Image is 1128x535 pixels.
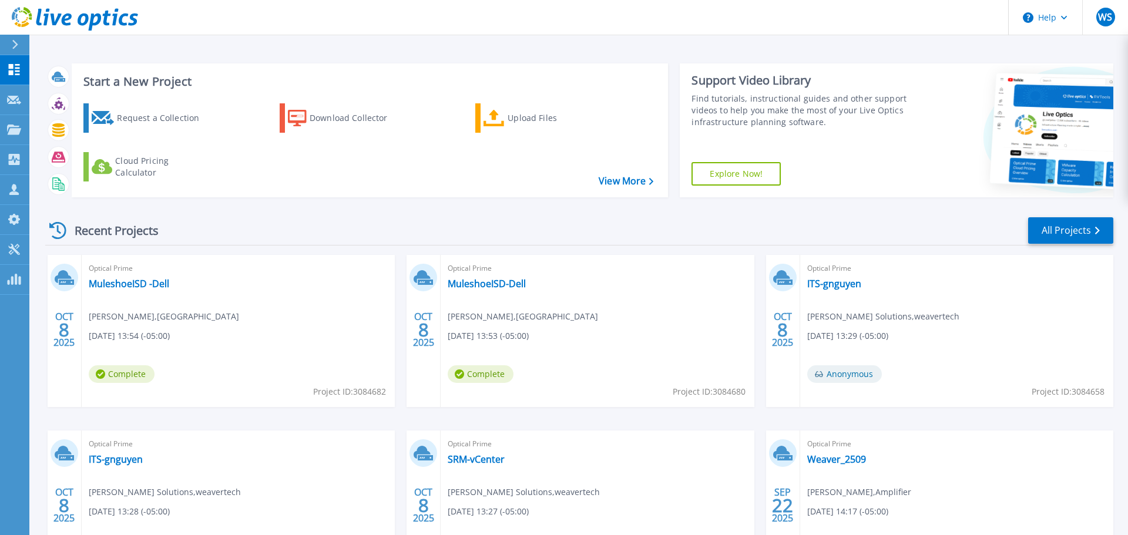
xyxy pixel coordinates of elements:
[117,106,211,130] div: Request a Collection
[448,262,747,275] span: Optical Prime
[313,385,386,398] span: Project ID: 3084682
[412,484,435,527] div: OCT 2025
[89,486,241,499] span: [PERSON_NAME] Solutions , weavertech
[59,500,69,510] span: 8
[807,278,861,290] a: ITS-gnguyen
[89,438,388,450] span: Optical Prime
[448,486,600,499] span: [PERSON_NAME] Solutions , weavertech
[89,453,143,465] a: ITS-gnguyen
[448,505,529,518] span: [DATE] 13:27 (-05:00)
[448,278,526,290] a: MuleshoeISD-Dell
[448,310,598,323] span: [PERSON_NAME] , [GEOGRAPHIC_DATA]
[771,308,794,351] div: OCT 2025
[83,103,214,133] a: Request a Collection
[691,162,781,186] a: Explore Now!
[1098,12,1112,22] span: WS
[599,176,653,187] a: View More
[448,365,513,383] span: Complete
[418,325,429,335] span: 8
[89,365,155,383] span: Complete
[691,93,912,128] div: Find tutorials, instructional guides and other support videos to help you make the most of your L...
[418,500,429,510] span: 8
[280,103,411,133] a: Download Collector
[89,329,170,342] span: [DATE] 13:54 (-05:00)
[89,262,388,275] span: Optical Prime
[83,75,653,88] h3: Start a New Project
[115,155,209,179] div: Cloud Pricing Calculator
[53,484,75,527] div: OCT 2025
[807,505,888,518] span: [DATE] 14:17 (-05:00)
[807,262,1106,275] span: Optical Prime
[508,106,602,130] div: Upload Files
[448,438,747,450] span: Optical Prime
[807,365,882,383] span: Anonymous
[45,216,174,245] div: Recent Projects
[53,308,75,351] div: OCT 2025
[807,486,911,499] span: [PERSON_NAME] , Amplifier
[59,325,69,335] span: 8
[673,385,746,398] span: Project ID: 3084680
[807,453,866,465] a: Weaver_2509
[777,325,788,335] span: 8
[310,106,404,130] div: Download Collector
[475,103,606,133] a: Upload Files
[89,310,239,323] span: [PERSON_NAME] , [GEOGRAPHIC_DATA]
[807,438,1106,450] span: Optical Prime
[807,310,959,323] span: [PERSON_NAME] Solutions , weavertech
[1028,217,1113,244] a: All Projects
[1032,385,1104,398] span: Project ID: 3084658
[772,500,793,510] span: 22
[89,505,170,518] span: [DATE] 13:28 (-05:00)
[448,453,505,465] a: SRM-vCenter
[691,73,912,88] div: Support Video Library
[807,329,888,342] span: [DATE] 13:29 (-05:00)
[771,484,794,527] div: SEP 2025
[89,278,169,290] a: MuleshoeISD -Dell
[448,329,529,342] span: [DATE] 13:53 (-05:00)
[83,152,214,181] a: Cloud Pricing Calculator
[412,308,435,351] div: OCT 2025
